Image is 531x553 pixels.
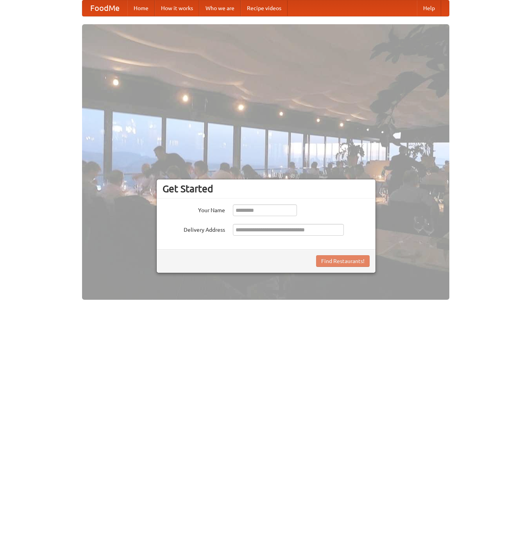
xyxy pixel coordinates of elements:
[417,0,441,16] a: Help
[163,204,225,214] label: Your Name
[127,0,155,16] a: Home
[155,0,199,16] a: How it works
[163,183,370,195] h3: Get Started
[316,255,370,267] button: Find Restaurants!
[199,0,241,16] a: Who we are
[241,0,288,16] a: Recipe videos
[82,0,127,16] a: FoodMe
[163,224,225,234] label: Delivery Address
